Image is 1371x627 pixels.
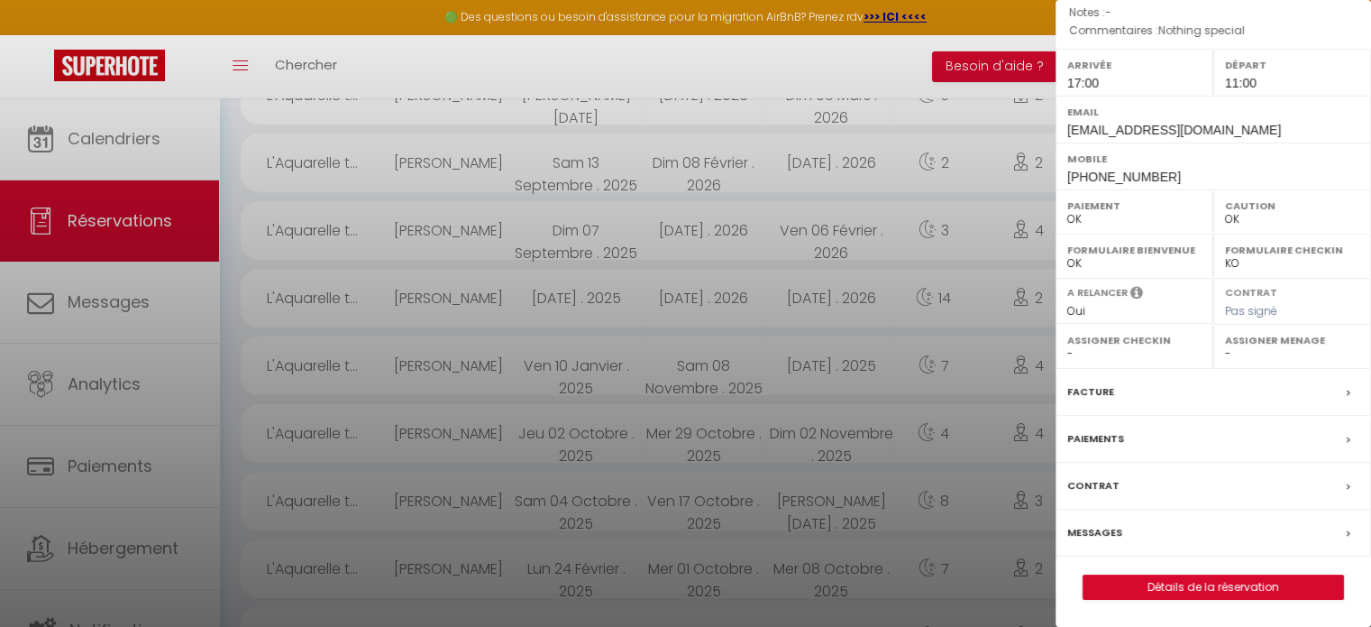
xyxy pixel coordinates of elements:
img: tab_keywords_by_traffic_grey.svg [205,105,219,119]
span: [PHONE_NUMBER] [1067,170,1181,184]
label: Formulaire Bienvenue [1067,241,1202,259]
img: logo_orange.svg [29,29,43,43]
label: Messages [1067,523,1122,542]
p: Notes : [1069,4,1357,22]
label: Email [1067,103,1359,121]
label: Paiement [1067,197,1202,215]
div: Domaine: [DOMAIN_NAME] [47,47,204,61]
p: Commentaires : [1069,22,1357,40]
label: Assigner Menage [1225,331,1359,349]
label: Caution [1225,197,1359,215]
img: tab_domain_overview_orange.svg [73,105,87,119]
label: Paiements [1067,429,1124,448]
img: website_grey.svg [29,47,43,61]
label: Départ [1225,56,1359,74]
i: Sélectionner OUI si vous souhaiter envoyer les séquences de messages post-checkout [1130,285,1143,305]
a: Détails de la réservation [1083,576,1343,599]
span: Nothing special [1158,23,1245,38]
label: Facture [1067,383,1114,401]
span: 11:00 [1225,76,1257,90]
span: 17:00 [1067,76,1099,90]
label: Contrat [1225,285,1277,297]
label: Arrivée [1067,56,1202,74]
div: v 4.0.25 [50,29,88,43]
label: Contrat [1067,476,1120,495]
label: Formulaire Checkin [1225,241,1359,259]
span: [EMAIL_ADDRESS][DOMAIN_NAME] [1067,123,1281,137]
label: Assigner Checkin [1067,331,1202,349]
label: Mobile [1067,150,1359,168]
span: Pas signé [1225,303,1277,318]
div: Mots-clés [224,106,276,118]
label: A relancer [1067,285,1128,300]
button: Détails de la réservation [1083,575,1344,600]
span: - [1105,5,1111,20]
div: Domaine [93,106,139,118]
